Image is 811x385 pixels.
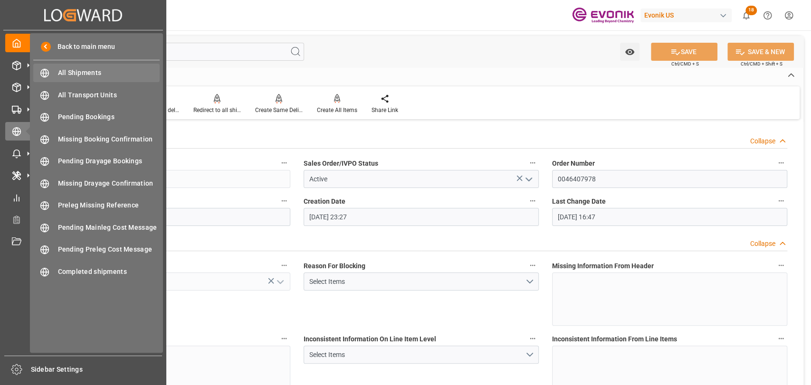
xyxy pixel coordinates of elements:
a: Missing Drayage Confirmation [33,174,160,192]
button: Reason For Blocking [526,259,539,272]
button: open menu [304,346,539,364]
span: All Transport Units [58,90,160,100]
a: My Cockpit [5,34,161,52]
a: Missing Booking Confirmation [33,130,160,148]
div: Create All Items [317,106,357,114]
a: Document Management [5,232,161,251]
div: Redirect to all shipments [193,106,241,114]
span: Completed shipments [58,267,160,277]
button: Sales Order/IVPO Status [526,157,539,169]
span: Ctrl/CMD + Shift + S [741,60,782,67]
span: 18 [745,6,757,15]
a: Transport Planner [5,210,161,229]
div: Select Items [309,350,525,360]
button: Order Number [775,157,787,169]
button: open menu [304,272,539,291]
span: All Shipments [58,68,160,78]
button: Order Type (SAP) [278,195,290,207]
span: Missing Drayage Confirmation [58,178,160,188]
span: Back to main menu [51,42,115,52]
input: MM-DD-YYYY HH:MM [304,208,539,226]
span: Missing Information From Header [552,261,654,271]
img: Evonik-brand-mark-Deep-Purple-RGB.jpeg_1700498283.jpeg [572,7,634,24]
span: Pending Preleg Cost Message [58,244,160,254]
span: Pending Drayage Bookings [58,156,160,166]
button: Missing Master Data From Header [278,332,290,345]
a: My Reports [5,188,161,207]
button: SAVE & NEW [727,43,794,61]
button: SAVE [651,43,717,61]
span: Creation Date [304,197,345,207]
span: Ctrl/CMD + S [671,60,699,67]
button: Help Center [757,5,778,26]
span: Sidebar Settings [31,365,162,375]
button: Evonik US [640,6,735,24]
button: open menu [521,172,535,187]
a: Preleg Missing Reference [33,196,160,215]
span: Reason For Blocking [304,261,365,271]
span: Inconsistent Information From Line Items [552,334,677,344]
button: Missing Information From Header [775,259,787,272]
button: code [278,157,290,169]
button: open menu [272,274,286,289]
div: Create Same Delivery Date [255,106,303,114]
a: All Transport Units [33,85,160,104]
input: MM-DD-YYYY HH:MM [552,208,787,226]
a: All Shipments [33,64,160,82]
button: show 18 new notifications [735,5,757,26]
div: Share Link [372,106,398,114]
a: Pending Mainleg Cost Message [33,218,160,236]
button: Inconsistent Information From Line Items [775,332,787,345]
input: Search Fields [44,43,304,61]
a: Completed shipments [33,262,160,281]
button: Blocked From Further Processing [278,259,290,272]
span: Sales Order/IVPO Status [304,159,378,169]
button: open menu [620,43,639,61]
div: Evonik US [640,9,732,22]
a: Pending Drayage Bookings [33,152,160,170]
span: Order Number [552,159,595,169]
span: Last Change Date [552,197,606,207]
div: Collapse [750,239,775,249]
button: Inconsistent Information On Line Item Level [526,332,539,345]
span: Pending Bookings [58,112,160,122]
a: Pending Preleg Cost Message [33,240,160,259]
span: Inconsistent Information On Line Item Level [304,334,436,344]
a: Pending Bookings [33,108,160,126]
div: Select Items [309,277,525,287]
span: Pending Mainleg Cost Message [58,223,160,233]
span: Preleg Missing Reference [58,200,160,210]
div: Collapse [750,136,775,146]
span: Missing Booking Confirmation [58,134,160,144]
button: Creation Date [526,195,539,207]
button: Last Change Date [775,195,787,207]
